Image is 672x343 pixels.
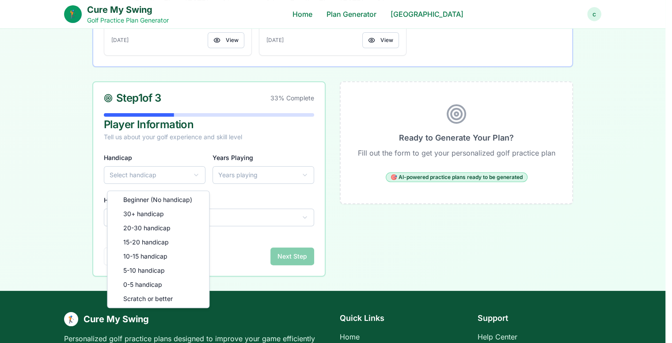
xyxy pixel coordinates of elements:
[123,238,169,247] span: 15-20 handicap
[88,51,95,58] img: tab_keywords_by_traffic_grey.svg
[123,280,162,289] span: 0-5 handicap
[14,14,21,21] img: logo_orange.svg
[123,195,192,204] span: Beginner (No handicap)
[25,14,43,21] div: v 4.0.25
[24,51,31,58] img: tab_domain_overview_orange.svg
[23,23,97,30] div: Domain: [DOMAIN_NAME]
[34,52,79,58] div: Domain Overview
[123,252,167,261] span: 10-15 handicap
[98,52,149,58] div: Keywords by Traffic
[123,224,171,232] span: 20-30 handicap
[123,266,165,275] span: 5-10 handicap
[14,23,21,30] img: website_grey.svg
[123,294,173,303] span: Scratch or better
[123,210,164,218] span: 30+ handicap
